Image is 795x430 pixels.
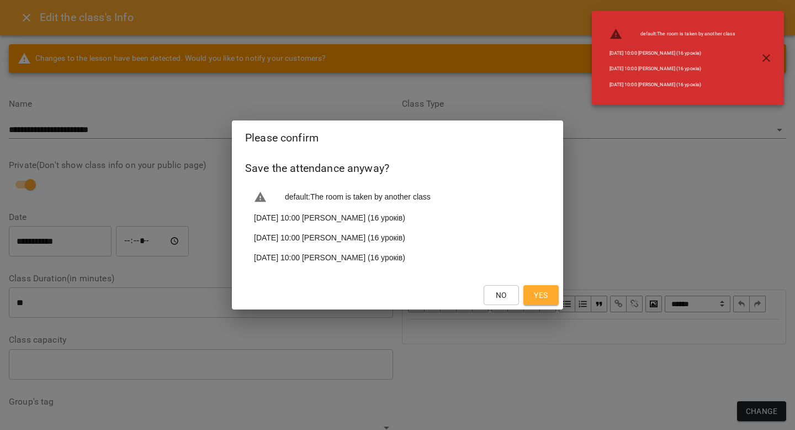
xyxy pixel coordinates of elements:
[601,45,745,61] li: [DATE] 10:00 [PERSON_NAME] (16 уроків)
[523,285,559,305] button: Yes
[245,228,550,248] li: [DATE] 10:00 [PERSON_NAME] (16 уроків)
[601,23,745,45] li: default : The room is taken by another class
[534,289,548,302] span: Yes
[245,129,550,146] h2: Please confirm
[484,285,519,305] button: No
[496,289,507,302] span: No
[601,77,745,93] li: [DATE] 10:00 [PERSON_NAME] (16 уроків)
[245,186,550,208] li: default : The room is taken by another class
[245,248,550,268] li: [DATE] 10:00 [PERSON_NAME] (16 уроків)
[601,61,745,77] li: [DATE] 10:00 [PERSON_NAME] (16 уроків)
[245,208,550,228] li: [DATE] 10:00 [PERSON_NAME] (16 уроків)
[245,160,550,177] h6: Save the attendance anyway?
